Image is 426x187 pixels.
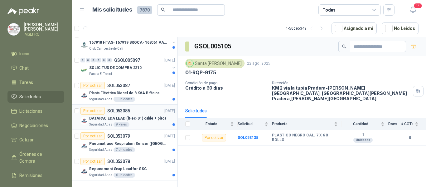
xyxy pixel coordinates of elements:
div: Unidades [353,138,373,143]
p: Seguridad Atlas [89,147,112,152]
b: 0 [401,135,419,141]
span: Negociaciones [19,122,48,129]
img: Logo peakr [7,7,39,15]
img: Company Logo [8,23,20,35]
div: Por cotizar [80,107,105,115]
span: 14 [414,3,422,9]
th: # COTs [401,118,426,130]
div: Por cotizar [80,158,105,165]
p: Pneumotrace Respiration Sensor ([GEOGRAPHIC_DATA]) [89,141,167,147]
img: Company Logo [80,92,88,99]
span: Órdenes de Compra [19,151,58,165]
img: Company Logo [80,117,88,125]
div: 9 Pares [114,122,129,127]
th: Solicitud [238,118,272,130]
p: SOLICITUD DE COMPRA 2210 [89,65,142,71]
div: 0 [102,58,106,62]
span: search [342,44,346,49]
span: Estado [194,122,229,126]
span: Inicio [19,50,29,57]
button: No Leídos [382,22,419,34]
p: [DATE] [164,159,175,165]
div: Solicitudes [185,107,207,114]
a: Negociaciones [7,120,64,131]
span: Cantidad [341,122,380,126]
p: [DATE] [164,83,175,89]
a: SOL053135 [238,135,258,140]
p: Dirección [272,81,410,85]
p: [DATE] [164,108,175,114]
th: Cantidad [341,118,388,130]
th: Estado [194,118,238,130]
div: Todas [322,7,336,13]
img: Company Logo [186,60,193,67]
p: SOL053079 [107,134,130,138]
p: 01-RQP-9175 [185,69,216,76]
a: Licitaciones [7,105,64,117]
a: Por cotizarSOL053087[DATE] Company LogoPlanta Eléctrica Diesel de 8 KVA BifásicaSeguridad Atlas1 ... [72,79,177,105]
div: 0 [96,58,101,62]
p: Replacement Snap Lead for GSC [89,166,147,172]
p: Seguridad Atlas [89,97,112,102]
p: GSOL005097 [114,58,140,62]
a: 1 0 0 0 0 0 GSOL005098[DATE] Company Logo167918 HTAS- 167919 BROCA- 168061 VALVULAClub Campestre ... [80,31,176,51]
div: 0 [91,58,96,62]
p: Club Campestre de Cali [89,46,123,51]
p: DATAPAC EDA LEAD (lt-ec-01) cable + placa [89,116,166,121]
p: Seguridad Atlas [89,122,112,127]
a: 0 0 0 0 0 0 GSOL005097[DATE] Company LogoSOLICITUD DE COMPRA 2210Panela El Trébol [80,57,176,76]
div: 0 [107,58,112,62]
p: SOL053085 [107,109,130,113]
div: 6 Unidades [114,173,135,178]
div: 0 [80,58,85,62]
p: SOL053087 [107,83,130,88]
div: 1 - 50 de 5349 [286,23,327,33]
p: 22 ago, 2025 [247,61,270,66]
a: Solicitudes [7,91,64,103]
span: Producto [272,122,333,126]
div: Por cotizar [80,132,105,140]
span: Solicitud [238,122,263,126]
a: Chat [7,62,64,74]
div: 1 Unidades [114,97,135,102]
button: Asignado a mi [332,22,377,34]
p: Planta Eléctrica Diesel de 8 KVA Bifásica [89,90,159,96]
h3: GSOL005105 [194,42,232,51]
img: Company Logo [80,168,88,175]
p: [DATE] [164,133,175,139]
img: Company Logo [80,66,88,74]
h1: Mis solicitudes [92,5,132,14]
a: Tareas [7,76,64,88]
a: Inicio [7,48,64,60]
b: PLASTICO NEGRO CAL. 7 X 6 X ROLLO [272,133,338,143]
p: Condición de pago [185,81,267,85]
div: 7 Unidades [114,147,135,152]
th: Docs [388,118,401,130]
span: Cotizar [19,136,34,143]
div: Por cotizar [202,134,226,141]
a: Por cotizarSOL053078[DATE] Company LogoReplacement Snap Lead for GSCSeguridad Atlas6 Unidades [72,155,177,180]
span: Tareas [19,79,33,86]
th: Producto [272,118,341,130]
span: Licitaciones [19,108,42,115]
p: Crédito a 60 días [185,85,267,91]
p: 167918 HTAS- 167919 BROCA- 168061 VALVULA [89,40,167,46]
a: Cotizar [7,134,64,146]
p: GSOL005098 [114,33,140,37]
p: KM 2 vía la tupia Pradera-[PERSON_NAME][GEOGRAPHIC_DATA], [GEOGRAPHIC_DATA][PERSON_NAME] Pradera ... [272,85,410,101]
a: Por cotizarSOL053085[DATE] Company LogoDATAPAC EDA LEAD (lt-ec-01) cable + placaSeguridad Atlas9 ... [72,105,177,130]
span: search [161,7,165,12]
div: 0 [86,58,90,62]
button: 14 [407,4,419,16]
p: [PERSON_NAME] [PERSON_NAME] [24,22,64,31]
a: Órdenes de Compra [7,148,64,167]
b: 1 [341,133,385,138]
span: 7870 [137,6,152,14]
a: Remisiones [7,170,64,181]
p: IMSEPRO [24,32,64,36]
p: Seguridad Atlas [89,173,112,178]
span: Chat [19,65,29,71]
span: # COTs [401,122,414,126]
p: [DATE] [164,57,175,63]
